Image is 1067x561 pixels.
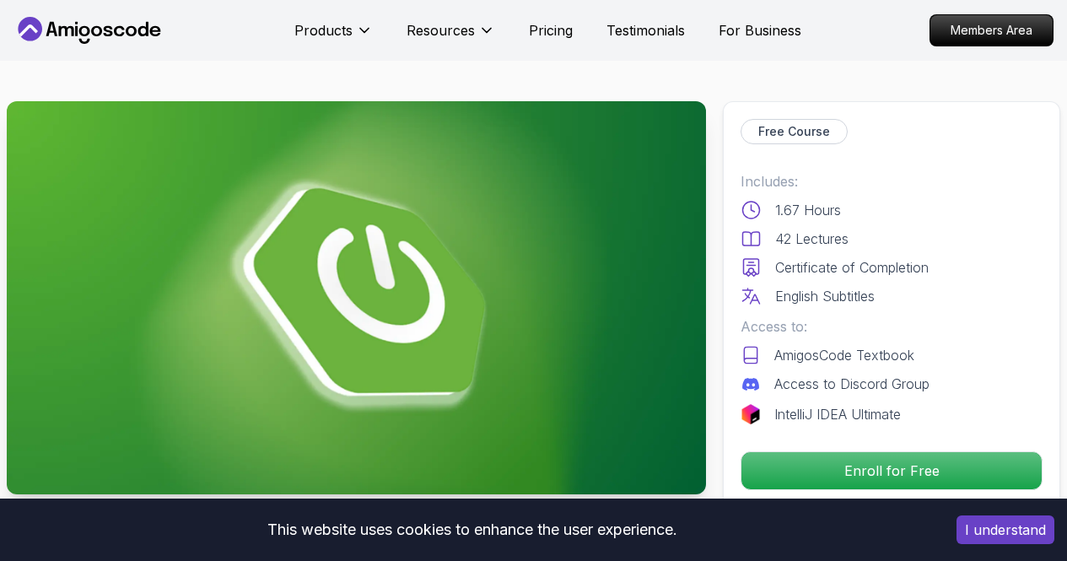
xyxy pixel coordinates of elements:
[775,200,841,220] p: 1.67 Hours
[294,20,353,40] p: Products
[775,286,875,306] p: English Subtitles
[741,451,1043,490] button: Enroll for Free
[294,20,373,54] button: Products
[930,14,1054,46] a: Members Area
[741,171,1043,191] p: Includes:
[957,515,1054,544] button: Accept cookies
[741,452,1042,489] p: Enroll for Free
[775,229,849,249] p: 42 Lectures
[741,404,761,424] img: jetbrains logo
[7,101,706,494] img: spring-boot-for-beginners_thumbnail
[13,511,931,548] div: This website uses cookies to enhance the user experience.
[606,20,685,40] a: Testimonials
[774,345,914,365] p: AmigosCode Textbook
[774,404,901,424] p: IntelliJ IDEA Ultimate
[741,316,1043,337] p: Access to:
[529,20,573,40] a: Pricing
[407,20,495,54] button: Resources
[930,15,1053,46] p: Members Area
[774,374,930,394] p: Access to Discord Group
[775,257,929,278] p: Certificate of Completion
[758,123,830,140] p: Free Course
[719,20,801,40] a: For Business
[407,20,475,40] p: Resources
